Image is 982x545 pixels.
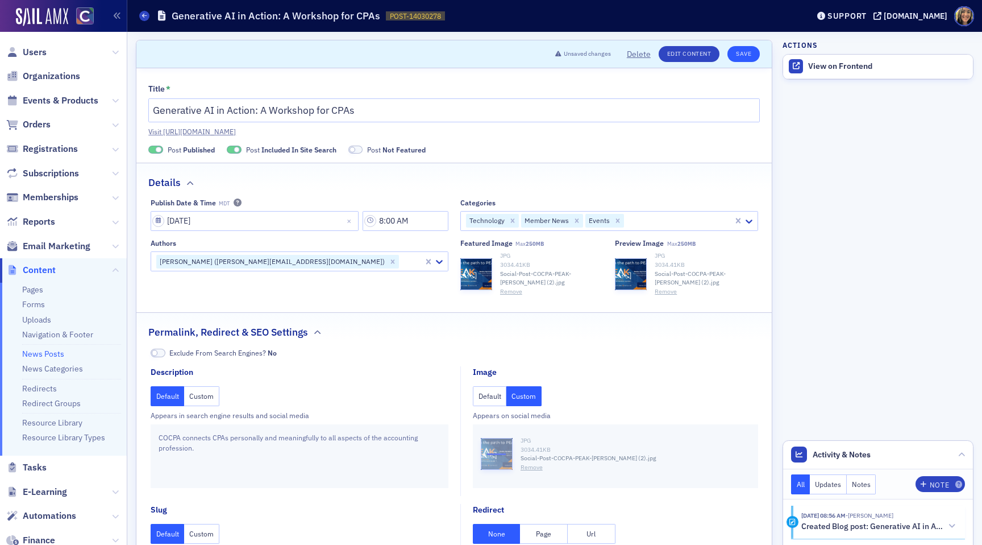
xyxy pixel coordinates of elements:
[564,49,611,59] span: Unsaved changes
[22,329,93,340] a: Navigation & Footer
[22,398,81,408] a: Redirect Groups
[22,299,45,309] a: Forms
[23,143,78,155] span: Registrations
[151,524,185,544] button: Default
[23,94,98,107] span: Events & Products
[169,348,277,358] span: Exclude From Search Engines?
[500,251,604,261] div: JPG
[916,476,965,492] button: Note
[227,146,242,154] span: Included In Site Search
[23,118,51,131] span: Orders
[23,264,56,276] span: Content
[6,216,55,228] a: Reports
[827,11,867,21] div: Support
[148,325,308,340] h2: Permalink, Redirect & SEO Settings
[954,6,974,26] span: Profile
[655,261,758,270] div: 3034.41 KB
[473,410,758,420] div: Appears on social media
[367,144,426,155] span: Post
[23,510,76,522] span: Automations
[148,175,181,190] h2: Details
[6,191,78,204] a: Memberships
[611,214,624,228] div: Remove Events
[148,84,165,94] div: Title
[6,240,90,253] a: Email Marketing
[246,144,336,155] span: Post
[23,216,55,228] span: Reports
[783,55,973,79] a: View on Frontend
[473,504,504,516] div: Redirect
[151,424,448,488] div: COCPA connects CPAs personally and meaningfully to all aspects of the accounting profession.
[148,126,760,137] a: Visit [URL][DOMAIN_NAME]
[151,366,193,378] div: Description
[500,261,604,270] div: 3034.41 KB
[6,94,98,107] a: Events & Products
[22,364,83,374] a: News Categories
[22,315,51,325] a: Uploads
[506,386,542,406] button: Custom
[500,270,604,288] span: Social-Post-COCPA-PEAK-[PERSON_NAME] (2).jpg
[22,284,43,295] a: Pages
[23,167,79,180] span: Subscriptions
[520,524,568,544] button: Page
[783,40,818,50] h4: Actions
[930,482,949,488] div: Note
[184,386,219,406] button: Custom
[6,510,76,522] a: Automations
[76,7,94,25] img: SailAMX
[568,524,615,544] button: Url
[172,9,380,23] h1: Generative AI in Action: A Workshop for CPAs
[261,145,336,154] span: Included In Site Search
[659,46,719,62] a: Edit Content
[16,8,68,26] img: SailAMX
[571,214,583,228] div: Remove Member News
[473,524,521,544] button: None
[727,46,760,62] button: Save
[184,524,219,544] button: Custom
[23,70,80,82] span: Organizations
[382,145,426,154] span: Not Featured
[151,211,359,231] input: MM/DD/YYYY
[473,366,497,378] div: Image
[6,486,67,498] a: E-Learning
[151,410,448,420] div: Appears in search engine results and social media
[22,383,57,394] a: Redirects
[151,386,185,406] button: Default
[801,521,957,532] button: Created Blog post: Generative AI in Action: A Workshop for CPAs
[810,474,847,494] button: Updates
[6,264,56,276] a: Content
[801,522,943,532] h5: Created Blog post: Generative AI in Action: A Workshop for CPAs
[521,214,571,228] div: Member News
[627,48,651,60] button: Delete
[884,11,947,21] div: [DOMAIN_NAME]
[500,287,522,296] button: Remove
[348,146,363,154] span: Not Featured
[677,240,696,247] span: 250MB
[363,211,448,231] input: 00:00 AM
[655,251,758,261] div: JPG
[808,61,967,72] div: View on Frontend
[151,199,216,207] div: Publish Date & Time
[585,214,611,228] div: Events
[23,486,67,498] span: E-Learning
[787,516,798,528] div: Activity
[813,449,871,461] span: Activity & Notes
[6,46,47,59] a: Users
[23,240,90,253] span: Email Marketing
[183,145,215,154] span: Published
[23,46,47,59] span: Users
[68,7,94,27] a: View Homepage
[473,386,507,406] button: Default
[23,461,47,474] span: Tasks
[6,143,78,155] a: Registrations
[166,85,170,93] abbr: This field is required
[156,255,386,269] div: [PERSON_NAME] ([PERSON_NAME][EMAIL_ADDRESS][DOMAIN_NAME])
[521,445,750,455] div: 3034.41 KB
[655,287,677,296] button: Remove
[460,239,513,247] div: Featured Image
[521,463,543,472] button: Remove
[390,11,441,21] span: POST-14030278
[219,200,230,207] span: MDT
[506,214,519,228] div: Remove Technology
